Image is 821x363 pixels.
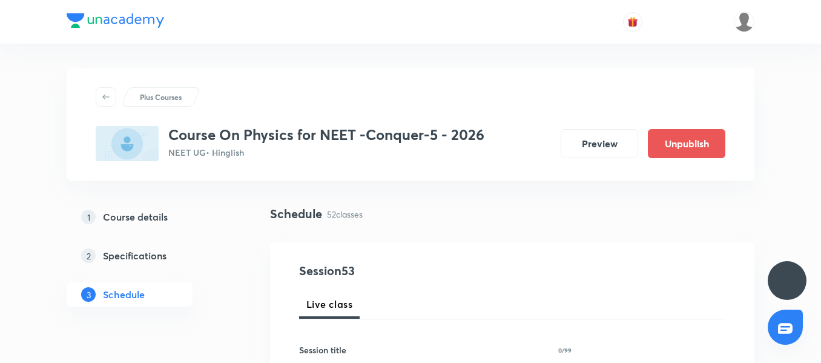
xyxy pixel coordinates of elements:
[327,208,363,221] p: 52 classes
[299,262,520,280] h4: Session 53
[734,12,754,32] img: Gopal Kumar
[67,244,231,268] a: 2Specifications
[558,347,572,353] p: 0/99
[103,210,168,224] h5: Course details
[140,92,182,102] p: Plus Courses
[81,248,96,263] p: 2
[168,146,484,159] p: NEET UG • Hinglish
[627,16,638,27] img: avatar
[81,210,96,224] p: 1
[648,129,725,158] button: Unpublish
[270,205,322,223] h4: Schedule
[96,126,159,161] img: 0ABE3ED2-F2AF-4CF0-AD51-27D27133FE36_plus.png
[67,13,164,31] a: Company Logo
[81,287,96,302] p: 3
[306,297,352,311] span: Live class
[561,129,638,158] button: Preview
[299,344,346,356] h6: Session title
[623,12,642,32] button: avatar
[67,13,164,28] img: Company Logo
[780,273,794,288] img: ttu
[103,287,145,302] h5: Schedule
[103,248,167,263] h5: Specifications
[67,205,231,229] a: 1Course details
[168,126,484,144] h3: Course On Physics for NEET -Conquer-5 - 2026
